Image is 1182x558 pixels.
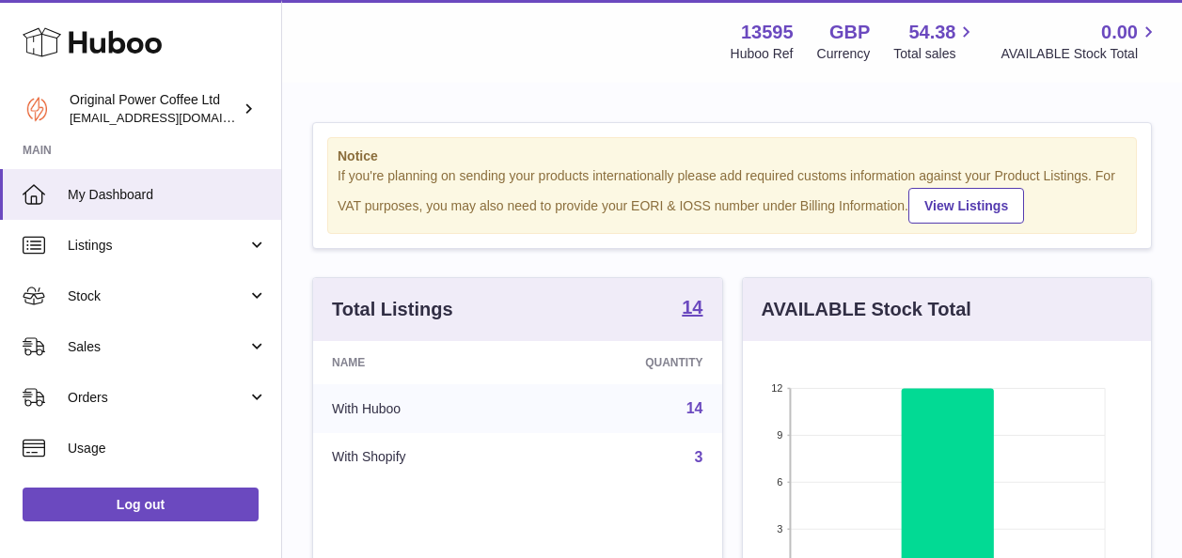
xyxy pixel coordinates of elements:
[70,110,276,125] span: [EMAIL_ADDRESS][DOMAIN_NAME]
[817,45,871,63] div: Currency
[332,297,453,322] h3: Total Listings
[23,95,51,123] img: internalAdmin-13595@internal.huboo.com
[893,20,977,63] a: 54.38 Total sales
[68,389,247,407] span: Orders
[731,45,794,63] div: Huboo Ref
[777,523,782,535] text: 3
[682,298,702,317] strong: 14
[68,186,267,204] span: My Dashboard
[533,341,721,384] th: Quantity
[68,440,267,457] span: Usage
[313,433,533,482] td: With Shopify
[777,429,782,441] text: 9
[829,20,870,45] strong: GBP
[1001,45,1159,63] span: AVAILABLE Stock Total
[68,338,247,356] span: Sales
[1001,20,1159,63] a: 0.00 AVAILABLE Stock Total
[70,91,239,127] div: Original Power Coffee Ltd
[686,400,703,416] a: 14
[777,476,782,488] text: 6
[741,20,794,45] strong: 13595
[338,147,1127,165] strong: Notice
[682,298,702,320] a: 14
[695,449,703,465] a: 3
[338,167,1127,224] div: If you're planning on sending your products internationally please add required customs informati...
[893,45,977,63] span: Total sales
[1101,20,1138,45] span: 0.00
[68,287,247,305] span: Stock
[313,341,533,384] th: Name
[908,188,1024,224] a: View Listings
[908,20,955,45] span: 54.38
[23,488,259,521] a: Log out
[313,384,533,433] td: With Huboo
[762,297,971,322] h3: AVAILABLE Stock Total
[68,237,247,255] span: Listings
[771,382,782,394] text: 12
